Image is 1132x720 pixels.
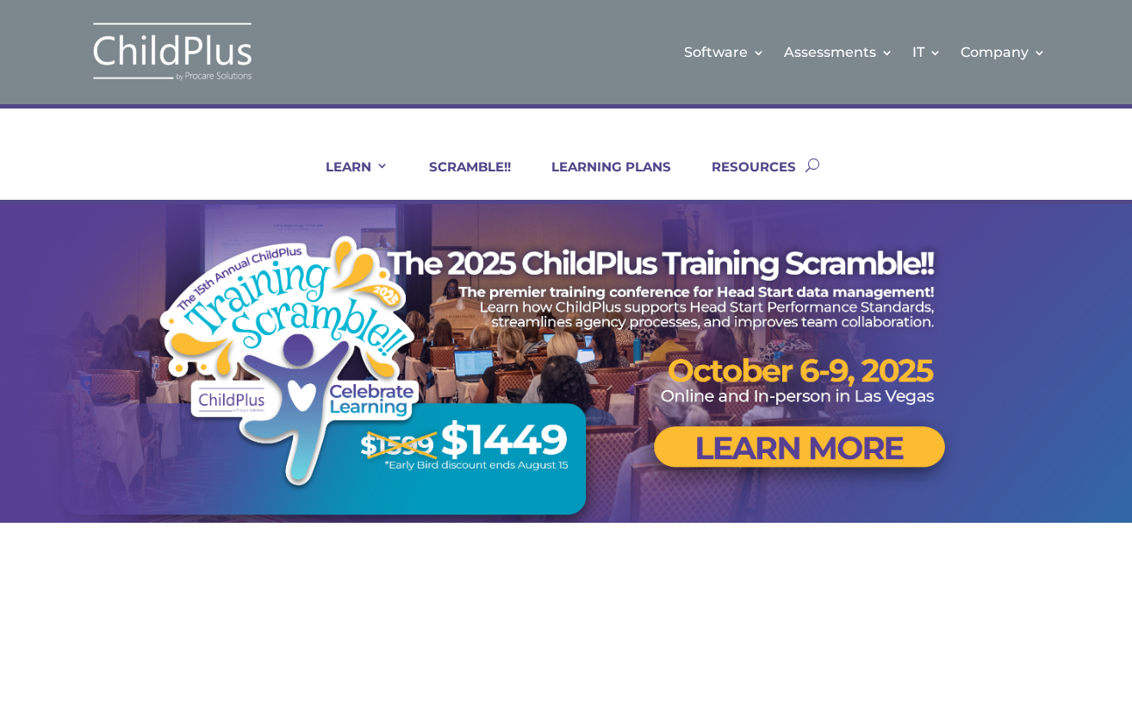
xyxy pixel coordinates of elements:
[912,17,942,87] a: IT
[961,17,1046,87] a: Company
[784,17,893,87] a: Assessments
[304,158,389,200] a: LEARN
[407,158,511,200] a: SCRAMBLE!!
[530,158,671,200] a: LEARNING PLANS
[690,158,796,200] a: RESOURCES
[684,17,765,87] a: Software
